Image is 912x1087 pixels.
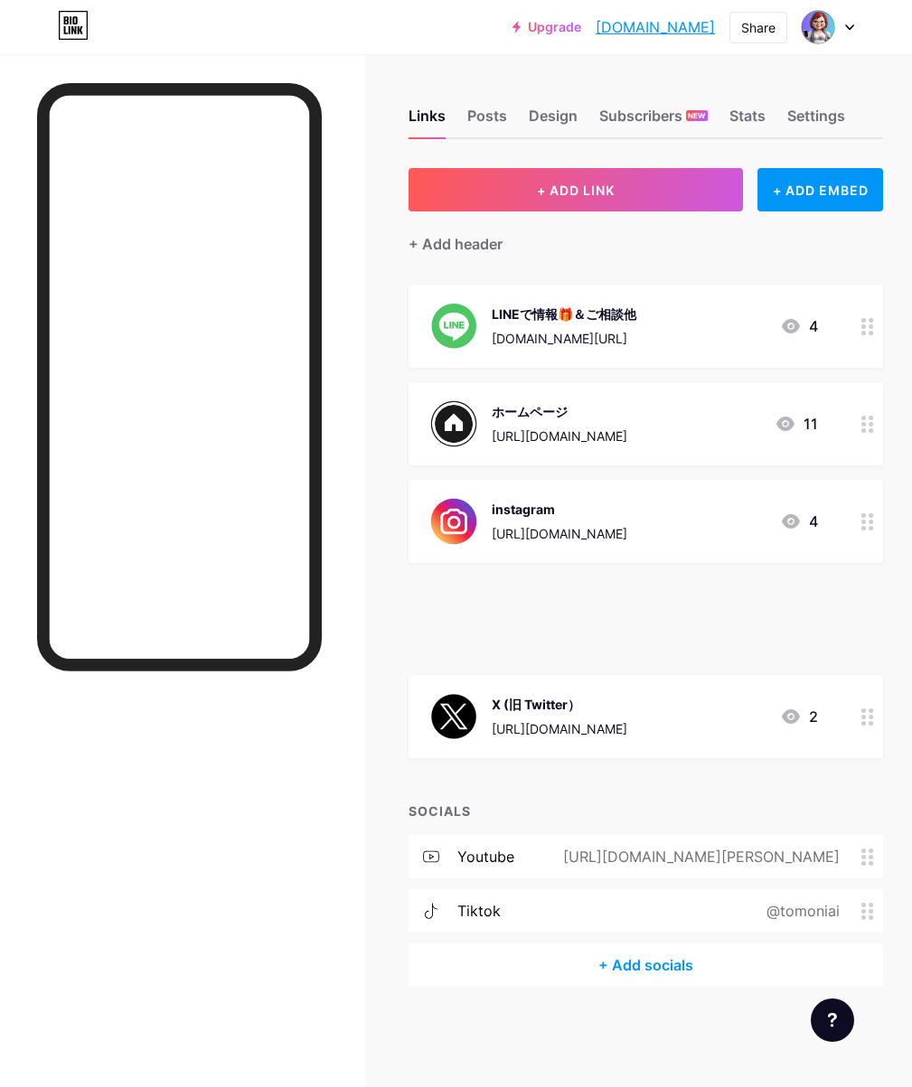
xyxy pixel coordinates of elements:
[467,105,507,137] div: Posts
[409,801,883,820] div: SOCIALS
[738,900,861,922] div: @tomoniai
[757,168,883,211] div: + ADD EMBED
[780,706,818,727] div: 2
[492,402,627,421] div: ホームページ
[492,329,636,348] div: [DOMAIN_NAME][URL]
[492,524,627,543] div: [URL][DOMAIN_NAME]
[534,846,861,867] div: [URL][DOMAIN_NAME][PERSON_NAME]
[787,105,845,137] div: Settings
[430,400,477,447] img: ホームページ
[529,105,578,137] div: Design
[537,183,615,198] span: + ADD LINK
[492,695,627,714] div: X (旧 Twitter）
[512,20,581,34] a: Upgrade
[409,168,743,211] button: + ADD LINK
[430,498,477,545] img: instagram
[741,18,776,37] div: Share
[457,846,514,867] div: youtube
[492,500,627,519] div: instagram
[780,511,818,532] div: 4
[729,105,766,137] div: Stats
[409,233,503,255] div: + Add header
[596,16,715,38] a: [DOMAIN_NAME]
[492,426,627,445] div: [URL][DOMAIN_NAME]
[492,719,627,738] div: [URL][DOMAIN_NAME]
[492,305,636,323] div: LINEで情報🎁＆ご相談他
[409,943,883,987] div: + Add socials
[688,110,705,121] span: NEW
[775,413,818,435] div: 11
[457,900,501,922] div: tiktok
[430,303,477,350] img: LINEで情報🎁＆ご相談他
[599,105,708,137] div: Subscribers
[409,105,446,137] div: Links
[430,693,477,740] img: X (旧 Twitter）
[780,315,818,337] div: 4
[801,10,835,44] img: nichijoai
